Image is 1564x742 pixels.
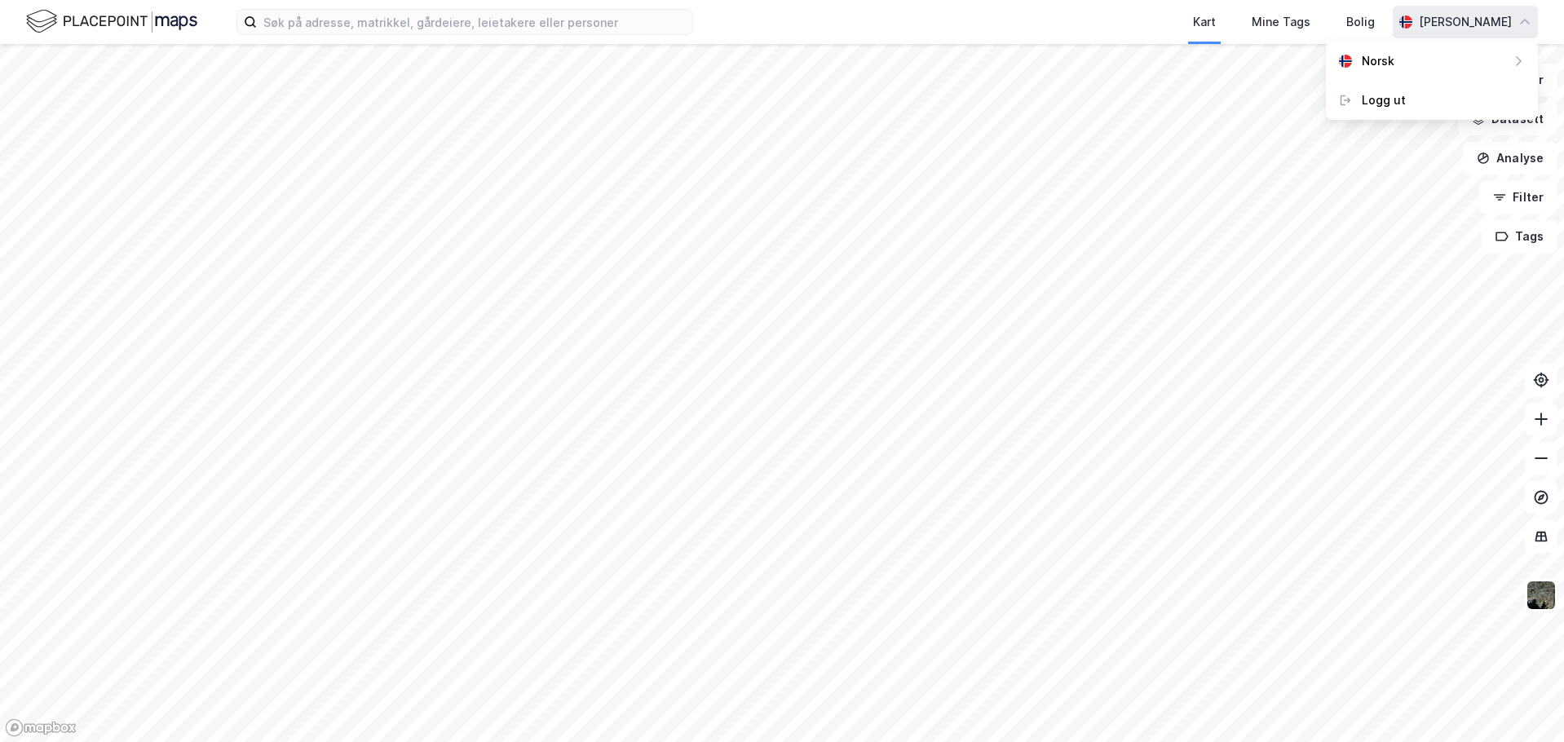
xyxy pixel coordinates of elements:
[26,7,197,36] img: logo.f888ab2527a4732fd821a326f86c7f29.svg
[5,718,77,737] a: Mapbox homepage
[1482,220,1557,253] button: Tags
[1193,12,1216,32] div: Kart
[1362,51,1394,71] div: Norsk
[1346,12,1375,32] div: Bolig
[257,10,692,34] input: Søk på adresse, matrikkel, gårdeiere, leietakere eller personer
[1419,12,1512,32] div: [PERSON_NAME]
[1463,142,1557,174] button: Analyse
[1479,181,1557,214] button: Filter
[1252,12,1310,32] div: Mine Tags
[1526,580,1557,611] img: 9k=
[1482,664,1564,742] iframe: Chat Widget
[1362,91,1406,110] div: Logg ut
